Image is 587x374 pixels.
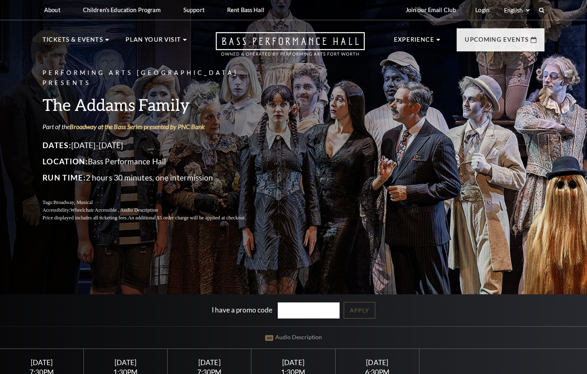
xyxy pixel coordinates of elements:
[43,171,265,184] p: 2 hours 30 minutes, one intermission
[43,155,265,168] p: Bass Performance Hall
[43,94,265,115] h3: The Addams Family
[227,6,264,13] p: Rent Bass Hall
[43,157,88,166] span: Location:
[43,35,103,49] p: Tickets & Events
[345,358,409,367] div: [DATE]
[53,200,93,205] span: Broadway, Musical
[128,215,246,221] span: An additional $5 order charge will be applied at checkout.
[177,358,242,367] div: [DATE]
[44,6,60,13] p: About
[465,35,529,49] p: Upcoming Events
[183,6,204,13] p: Support
[43,122,265,131] p: Part of the
[125,35,181,49] p: Plan Your Visit
[212,305,272,314] label: I have a promo code
[502,6,531,14] select: Select:
[94,358,158,367] div: [DATE]
[43,214,265,222] p: Price displayed includes all ticketing fees.
[43,206,265,214] p: Accessibility:
[10,358,74,367] div: [DATE]
[83,6,161,13] p: Children's Education Program
[43,140,71,150] span: Dates:
[70,207,158,213] span: Wheelchair Accessible , Audio Description
[261,358,325,367] div: [DATE]
[43,139,265,152] p: [DATE]-[DATE]
[43,68,265,88] p: Performing Arts [GEOGRAPHIC_DATA] Presents
[70,123,205,130] a: Broadway at the Bass Series presented by PNC Bank
[43,173,86,182] span: Run Time:
[43,199,265,206] p: Tags:
[394,35,434,49] p: Experience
